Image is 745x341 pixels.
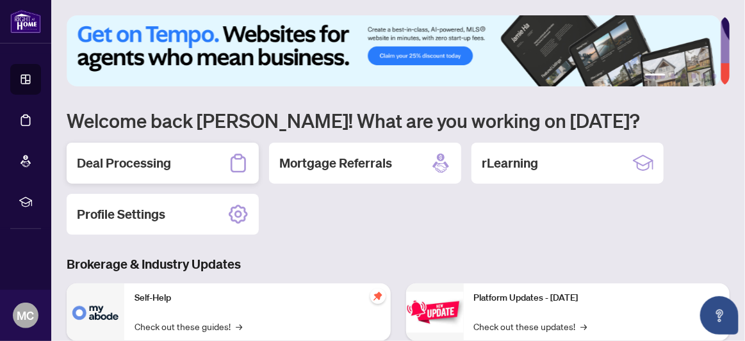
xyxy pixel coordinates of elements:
p: Self-Help [135,291,381,305]
span: pushpin [370,289,386,304]
span: MC [17,306,35,324]
img: Self-Help [67,283,124,341]
img: Platform Updates - June 23, 2025 [406,292,464,332]
h2: Profile Settings [77,205,165,223]
span: → [581,319,587,333]
button: 5 [701,74,707,79]
h2: Deal Processing [77,154,171,172]
p: Platform Updates - [DATE] [474,291,720,305]
span: → [236,319,242,333]
h3: Brokerage & Industry Updates [67,255,730,273]
button: 4 [691,74,696,79]
button: 6 [712,74,717,79]
button: Open asap [700,296,739,335]
img: Slide 0 [67,15,721,86]
button: 1 [645,74,666,79]
img: logo [10,10,41,33]
h2: rLearning [482,154,538,172]
button: 3 [681,74,686,79]
h1: Welcome back [PERSON_NAME]! What are you working on [DATE]? [67,108,730,132]
button: 2 [671,74,676,79]
h2: Mortgage Referrals [279,154,392,172]
a: Check out these updates!→ [474,319,587,333]
a: Check out these guides!→ [135,319,242,333]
